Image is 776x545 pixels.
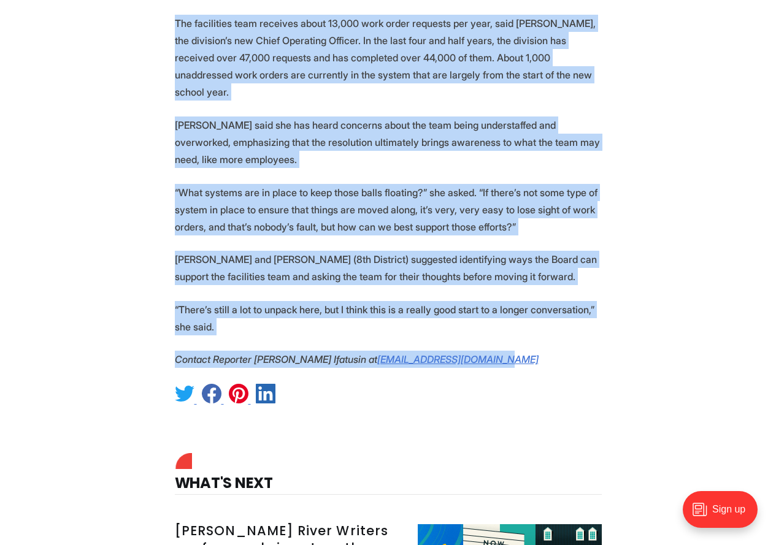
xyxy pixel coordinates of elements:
p: [PERSON_NAME] said she has heard concerns about the team being understaffed and overworked, empha... [175,116,602,168]
em: Contact Reporter [PERSON_NAME] Ifatusin at [175,353,377,365]
p: The facilities team receives about 13,000 work order requests per year, said [PERSON_NAME], the d... [175,15,602,101]
h4: What's Next [175,456,602,495]
p: [PERSON_NAME] and [PERSON_NAME] (8th District) suggested identifying ways the Board can support t... [175,251,602,285]
a: [EMAIL_ADDRESS][DOMAIN_NAME] [377,353,539,365]
p: “There’s still a lot to unpack here, but I think this is a really good start to a longer conversa... [175,301,602,335]
iframe: portal-trigger [672,485,776,545]
p: “What systems are in place to keep those balls floating?” she asked. “If there’s not some type of... [175,184,602,235]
